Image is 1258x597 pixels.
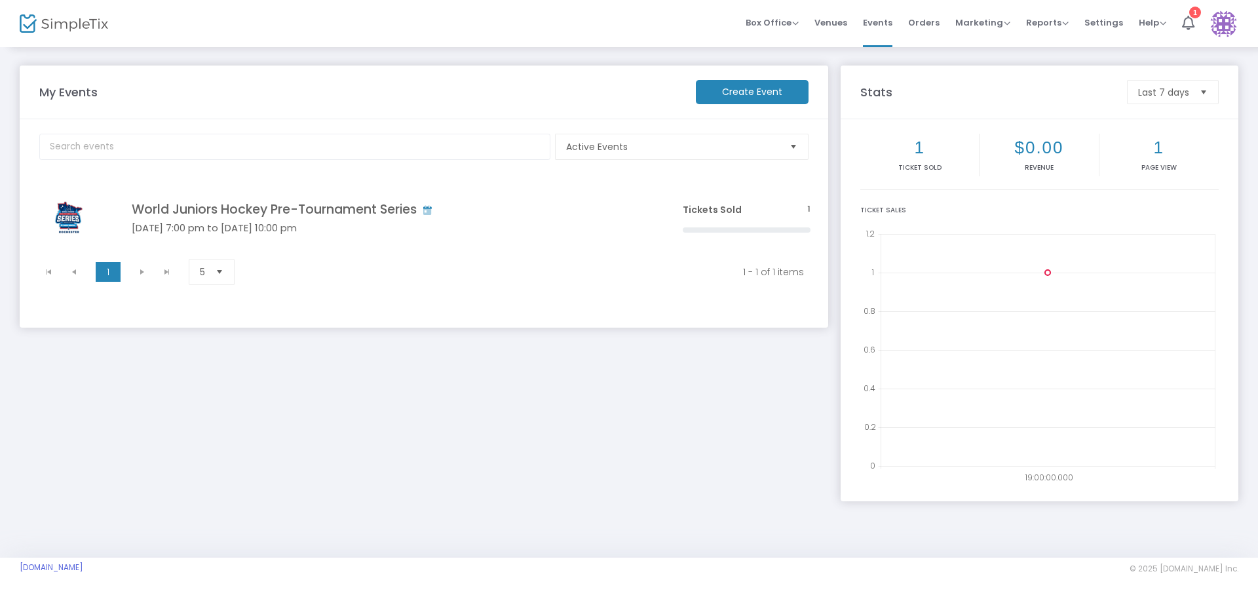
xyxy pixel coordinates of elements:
text: 0.8 [864,305,875,317]
m-panel-title: Stats [854,83,1120,101]
span: © 2025 [DOMAIN_NAME] Inc. [1130,564,1238,574]
m-button: Create Event [696,80,809,104]
span: Page 1 [96,262,121,282]
input: Search events [39,134,550,160]
p: Page View [1102,163,1216,172]
span: Active Events [566,140,779,153]
span: Settings [1084,6,1123,39]
span: 5 [200,265,205,279]
button: Select [210,260,229,284]
a: [DOMAIN_NAME] [20,562,83,573]
span: Tickets Sold [683,203,742,216]
text: 1.2 [866,228,875,239]
div: Data table [31,183,818,253]
text: 1 [871,267,874,278]
span: Box Office [746,16,799,29]
span: Help [1139,16,1166,29]
kendo-pager-info: 1 - 1 of 1 items [258,265,804,279]
button: Select [1194,81,1213,104]
text: 0.2 [864,421,876,433]
h4: World Juniors Hockey Pre-Tournament Series [132,202,643,217]
h2: $0.00 [982,138,1096,158]
img: WJCPreTournSeriesLogoMainFullColorCityRochesterCMYKsmall.png [39,199,98,237]
span: Reports [1026,16,1069,29]
text: 19:00:00.000 [1025,472,1073,483]
text: 0.6 [864,344,875,355]
p: Ticket sold [863,163,976,172]
span: 1 [807,203,810,216]
div: 1 [1189,7,1201,18]
span: Orders [908,6,940,39]
span: Marketing [955,16,1010,29]
button: Select [784,134,803,159]
h2: 1 [863,138,976,158]
h5: [DATE] 7:00 pm to [DATE] 10:00 pm [132,222,643,234]
h2: 1 [1102,138,1216,158]
span: Last 7 days [1138,86,1189,99]
span: Venues [814,6,847,39]
m-panel-title: My Events [33,83,689,101]
span: Events [863,6,892,39]
p: Revenue [982,163,1096,172]
text: 0.4 [864,383,875,394]
text: 0 [870,460,875,471]
div: Ticket Sales [860,205,1219,215]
